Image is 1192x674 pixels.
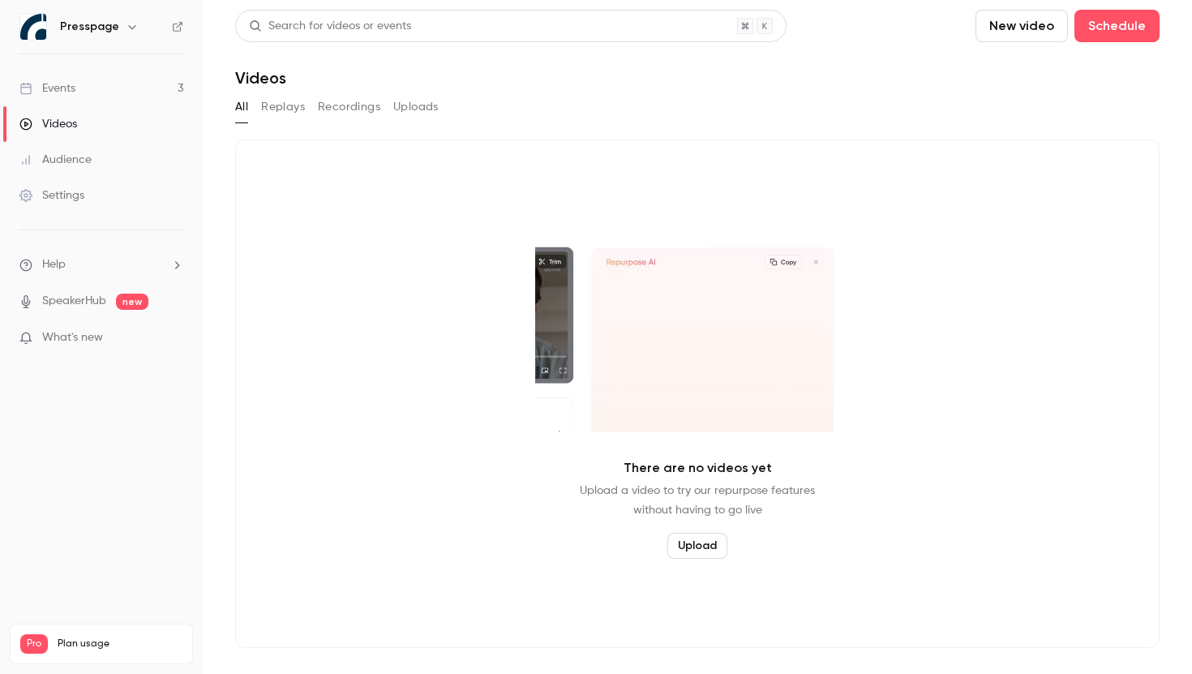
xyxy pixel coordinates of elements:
[624,458,772,478] p: There are no videos yet
[19,80,75,97] div: Events
[318,94,380,120] button: Recordings
[1074,10,1160,42] button: Schedule
[235,10,1160,664] section: Videos
[116,294,148,310] span: new
[42,329,103,346] span: What's new
[19,187,84,204] div: Settings
[393,94,439,120] button: Uploads
[19,116,77,132] div: Videos
[58,638,182,650] span: Plan usage
[20,634,48,654] span: Pro
[667,533,727,559] button: Upload
[60,19,119,35] h6: Presspage
[19,152,92,168] div: Audience
[19,256,183,273] li: help-dropdown-opener
[235,94,248,120] button: All
[261,94,305,120] button: Replays
[164,331,183,346] iframe: Noticeable Trigger
[42,293,106,310] a: SpeakerHub
[20,14,46,40] img: Presspage
[42,256,66,273] span: Help
[249,18,411,35] div: Search for videos or events
[580,481,815,520] p: Upload a video to try our repurpose features without having to go live
[235,68,286,88] h1: Videos
[975,10,1068,42] button: New video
